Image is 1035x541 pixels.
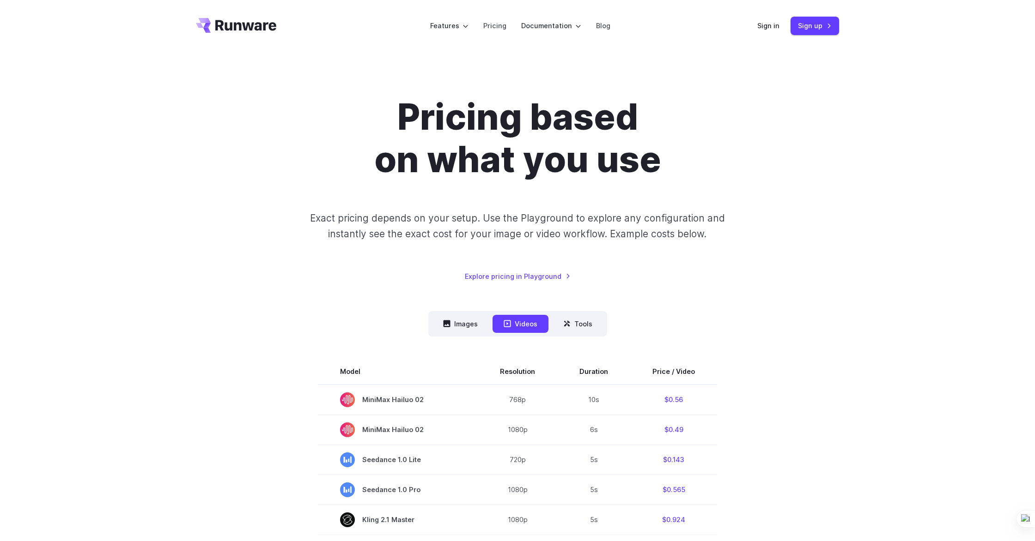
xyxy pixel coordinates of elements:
span: Seedance 1.0 Lite [340,452,456,467]
a: Sign in [757,20,779,31]
button: Videos [493,315,548,333]
a: Blog [596,20,610,31]
td: 6s [557,415,630,445]
th: Resolution [478,359,557,385]
th: Model [318,359,478,385]
a: Sign up [791,17,839,35]
td: 5s [557,475,630,505]
label: Features [430,20,469,31]
a: Go to / [196,18,276,33]
h1: Pricing based on what you use [260,96,775,181]
td: 720p [478,445,557,475]
label: Documentation [521,20,581,31]
td: $0.49 [630,415,717,445]
td: 5s [557,445,630,475]
th: Price / Video [630,359,717,385]
a: Pricing [483,20,506,31]
td: 1080p [478,415,557,445]
span: MiniMax Hailuo 02 [340,392,456,407]
span: MiniMax Hailuo 02 [340,422,456,437]
td: 5s [557,505,630,535]
td: 1080p [478,505,557,535]
span: Seedance 1.0 Pro [340,482,456,497]
th: Duration [557,359,630,385]
td: 768p [478,385,557,415]
p: Exact pricing depends on your setup. Use the Playground to explore any configuration and instantl... [292,210,743,241]
span: Kling 2.1 Master [340,512,456,527]
td: $0.143 [630,445,717,475]
a: Explore pricing in Playground [465,271,571,282]
td: $0.56 [630,385,717,415]
td: $0.565 [630,475,717,505]
td: $0.924 [630,505,717,535]
td: 1080p [478,475,557,505]
button: Tools [552,315,603,333]
button: Images [432,315,489,333]
td: 10s [557,385,630,415]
